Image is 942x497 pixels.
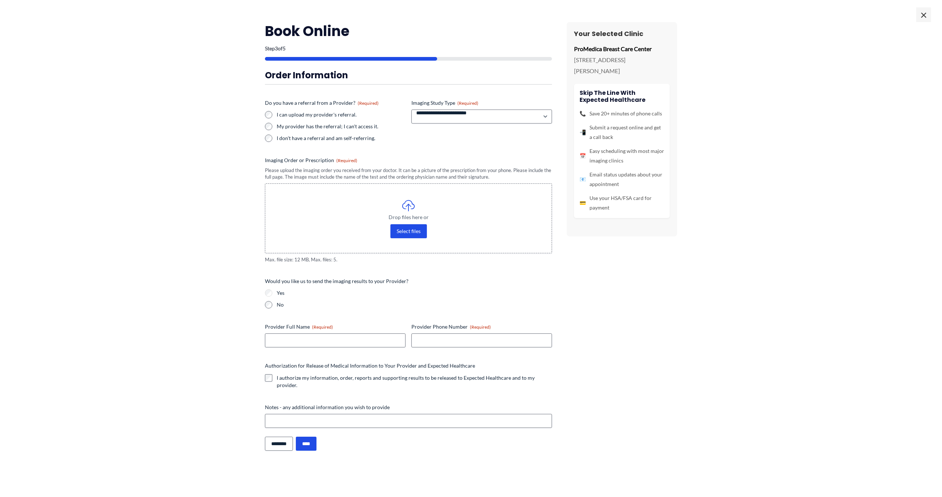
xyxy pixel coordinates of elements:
legend: Would you like us to send the imaging results to your Provider? [265,278,408,285]
span: 📧 [580,175,586,184]
span: × [916,7,931,22]
span: Max. file size: 12 MB, Max. files: 5. [265,256,552,263]
span: (Required) [336,158,357,163]
li: Easy scheduling with most major imaging clinics [580,146,664,165]
legend: Do you have a referral from a Provider? [265,99,379,107]
span: 📅 [580,151,586,161]
label: I can upload my provider's referral. [277,111,406,118]
li: Save 20+ minutes of phone calls [580,109,664,118]
span: Drop files here or [280,215,537,220]
legend: Authorization for Release of Medical Information to Your Provider and Expected Healthcare [265,362,475,369]
label: Yes [277,289,552,297]
label: No [277,301,552,308]
span: (Required) [457,100,478,106]
p: [STREET_ADDRESS][PERSON_NAME] [574,54,670,76]
label: I don't have a referral and am self-referring. [277,135,406,142]
span: (Required) [312,324,333,330]
h3: Your Selected Clinic [574,29,670,38]
label: I authorize my information, order, reports and supporting results to be released to Expected Heal... [277,374,552,389]
span: 📞 [580,109,586,118]
label: Notes - any additional information you wish to provide [265,404,552,411]
label: Provider Full Name [265,323,406,330]
span: (Required) [358,100,379,106]
h3: Order Information [265,69,552,81]
label: Provider Phone Number [411,323,552,330]
span: 📲 [580,128,586,137]
p: Step of [265,46,552,51]
h2: Book Online [265,22,552,40]
li: Use your HSA/FSA card for payment [580,193,664,212]
div: Please upload the imaging order you received from your doctor. It can be a picture of the prescri... [265,167,552,180]
li: Submit a request online and get a call back [580,123,664,142]
span: 5 [283,45,286,51]
label: My provider has the referral; I can't access it. [277,123,406,130]
button: select files, imaging order or prescription(required) [390,224,427,238]
li: Email status updates about your appointment [580,170,664,189]
h4: Skip the line with Expected Healthcare [580,89,664,103]
span: (Required) [470,324,491,330]
label: Imaging Study Type [411,99,552,107]
p: ProMedica Breast Care Center [574,43,670,54]
span: 3 [275,45,278,51]
label: Imaging Order or Prescription [265,157,552,164]
span: 💳 [580,198,586,208]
